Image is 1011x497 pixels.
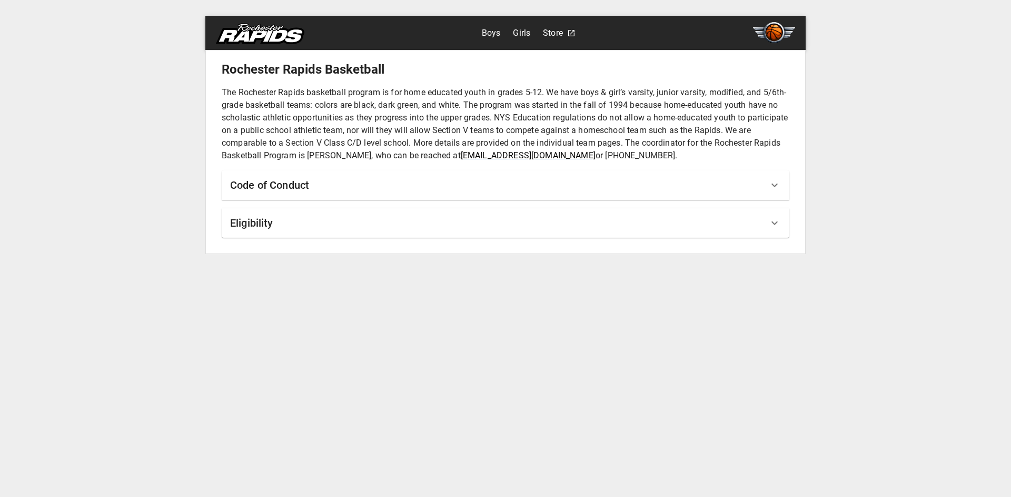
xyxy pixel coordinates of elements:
img: rapids.svg [216,23,304,44]
p: The Rochester Rapids basketball program is for home educated youth in grades 5-12. We have boys &... [222,86,789,162]
img: basketball.svg [753,22,795,43]
h6: Eligibility [230,215,273,231]
h5: Rochester Rapids Basketball [222,61,789,78]
a: Boys [482,25,501,42]
h6: Code of Conduct [230,177,309,194]
div: Eligibility [222,208,789,238]
a: Girls [513,25,530,42]
div: Code of Conduct [222,170,789,200]
a: [EMAIL_ADDRESS][DOMAIN_NAME] [461,150,596,160]
a: Store [543,25,563,42]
